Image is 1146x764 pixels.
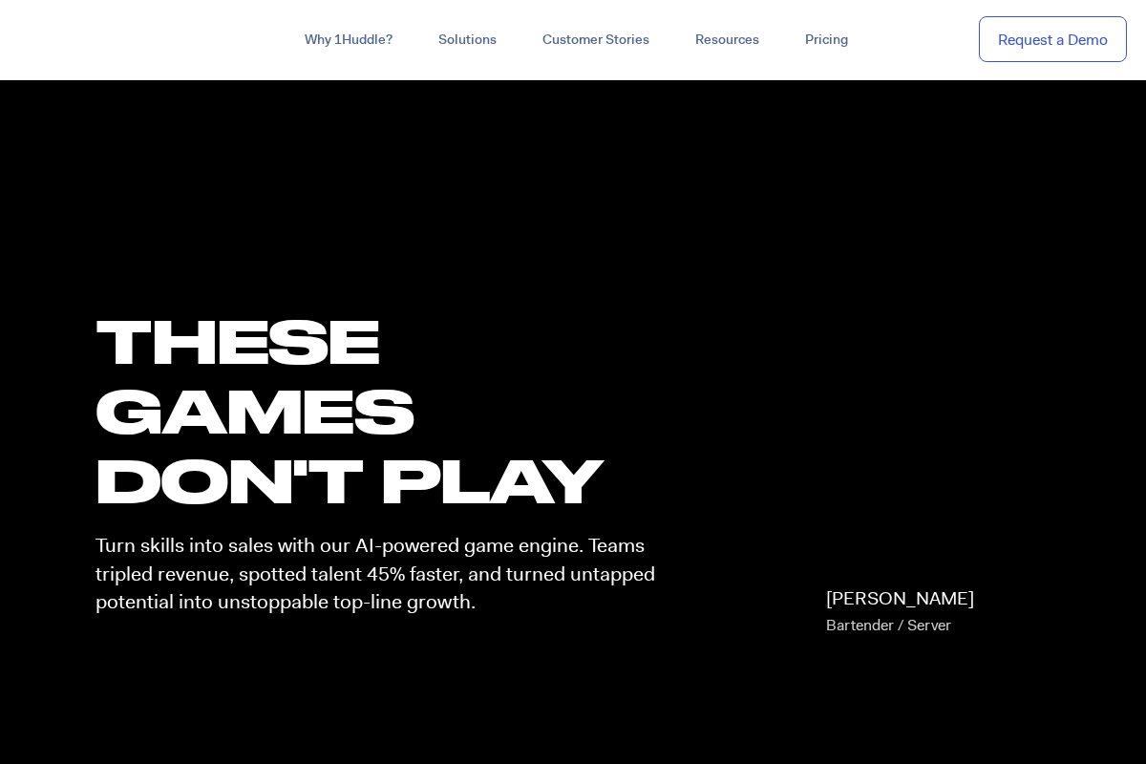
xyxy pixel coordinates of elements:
a: Resources [672,23,782,57]
span: Bartender / Server [826,615,951,635]
img: ... [19,21,156,57]
a: Customer Stories [520,23,672,57]
p: [PERSON_NAME] [826,585,974,639]
a: Why 1Huddle? [282,23,415,57]
a: Request a Demo [979,16,1127,63]
a: Pricing [782,23,871,57]
p: Turn skills into sales with our AI-powered game engine. Teams tripled revenue, spotted talent 45%... [95,532,672,616]
a: Solutions [415,23,520,57]
h1: these GAMES DON'T PLAY [95,306,672,516]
